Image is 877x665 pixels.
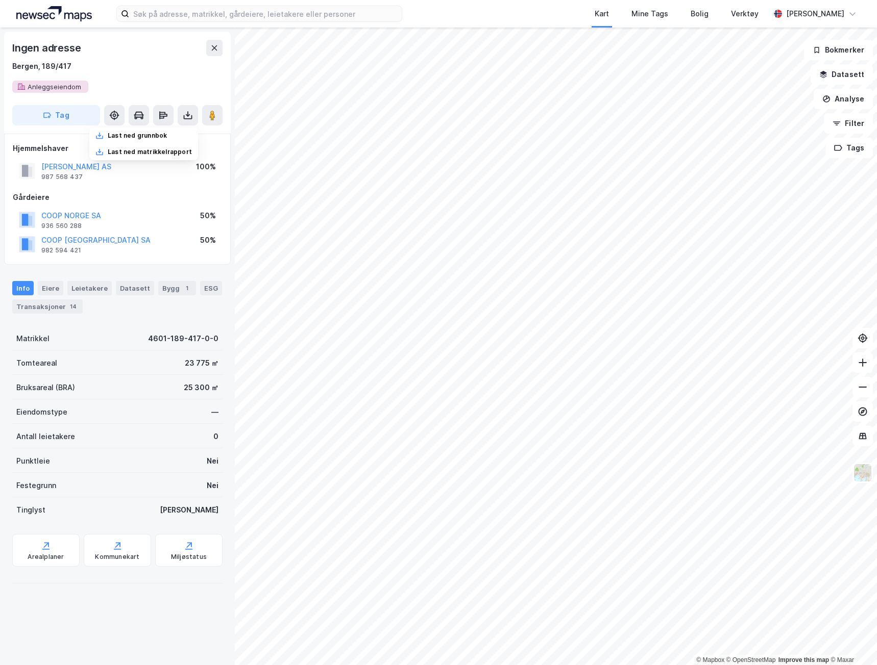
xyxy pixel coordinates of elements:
div: Matrikkel [16,332,50,345]
div: Kontrollprogram for chat [826,616,877,665]
div: Last ned grunnbok [108,132,167,140]
div: Last ned matrikkelrapport [108,148,192,156]
div: Kart [595,8,609,20]
div: 25 300 ㎡ [184,381,218,394]
div: Bruksareal (BRA) [16,381,75,394]
div: Tomteareal [16,357,57,369]
div: Eiendomstype [16,406,67,418]
img: Z [853,463,872,482]
div: 100% [196,161,216,173]
div: 50% [200,210,216,222]
div: [PERSON_NAME] [160,504,218,516]
a: OpenStreetMap [726,656,776,663]
div: 14 [68,301,79,312]
div: [PERSON_NAME] [786,8,844,20]
div: Nei [207,479,218,492]
div: Leietakere [67,281,112,295]
div: 0 [213,430,218,443]
img: logo.a4113a55bc3d86da70a041830d287a7e.svg [16,6,92,21]
div: ESG [200,281,222,295]
div: Miljøstatus [171,553,207,561]
div: 4601-189-417-0-0 [148,332,218,345]
div: Bygg [158,281,196,295]
button: Analyse [814,89,873,109]
div: Transaksjoner [12,299,83,314]
div: Arealplaner [28,553,64,561]
button: Filter [824,113,873,134]
div: Verktøy [731,8,759,20]
div: 50% [200,234,216,246]
div: Hjemmelshaver [13,142,222,155]
div: Ingen adresse [12,40,83,56]
div: Antall leietakere [16,430,75,443]
a: Mapbox [696,656,724,663]
div: Mine Tags [631,8,668,20]
div: — [211,406,218,418]
div: Eiere [38,281,63,295]
div: Gårdeiere [13,191,222,203]
div: Info [12,281,34,295]
a: Improve this map [778,656,829,663]
button: Tag [12,105,100,125]
button: Bokmerker [804,40,873,60]
div: 982 594 421 [41,246,81,254]
div: 23 775 ㎡ [185,357,218,369]
div: Punktleie [16,455,50,467]
iframe: Chat Widget [826,616,877,665]
div: Nei [207,455,218,467]
div: Kommunekart [95,553,139,561]
div: 1 [182,283,192,293]
input: Søk på adresse, matrikkel, gårdeiere, leietakere eller personer [129,6,402,21]
div: Tinglyst [16,504,45,516]
div: 987 568 437 [41,173,83,181]
div: Bergen, 189/417 [12,60,71,72]
div: 936 560 288 [41,222,82,230]
button: Datasett [811,64,873,85]
button: Tags [825,138,873,158]
div: Festegrunn [16,479,56,492]
div: Datasett [116,281,154,295]
div: Bolig [691,8,709,20]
